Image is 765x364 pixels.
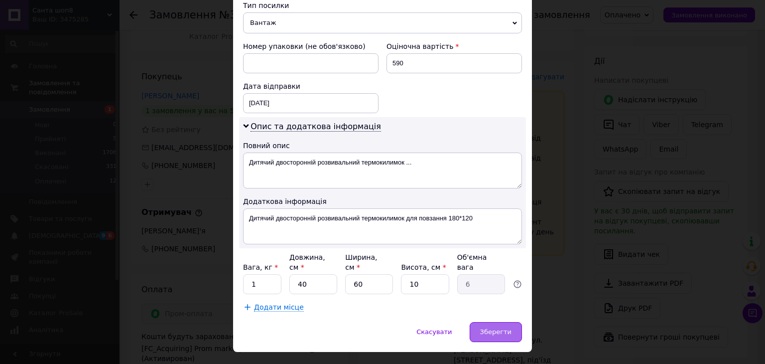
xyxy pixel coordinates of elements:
div: Об'ємна вага [457,252,505,272]
span: Додати місце [254,303,304,312]
div: Номер упаковки (не обов'язково) [243,41,379,51]
div: Повний опис [243,141,522,151]
div: Додаткова інформація [243,196,522,206]
label: Довжина, см [289,253,325,271]
span: Зберегти [480,328,511,336]
div: Дата відправки [243,81,379,91]
span: Тип посилки [243,1,289,9]
textarea: Дитячий двосторонній розвивальний термокилимок ... [243,153,522,188]
div: Оціночна вартість [386,41,522,51]
textarea: Дитячий двосторонній розвивальний термокилимок для повзання 180*120 [243,208,522,244]
label: Вага, кг [243,263,278,271]
span: Скасувати [416,328,452,336]
span: Опис та додаткова інформація [251,122,381,132]
span: Вантаж [243,12,522,33]
label: Ширина, см [345,253,377,271]
label: Висота, см [401,263,446,271]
